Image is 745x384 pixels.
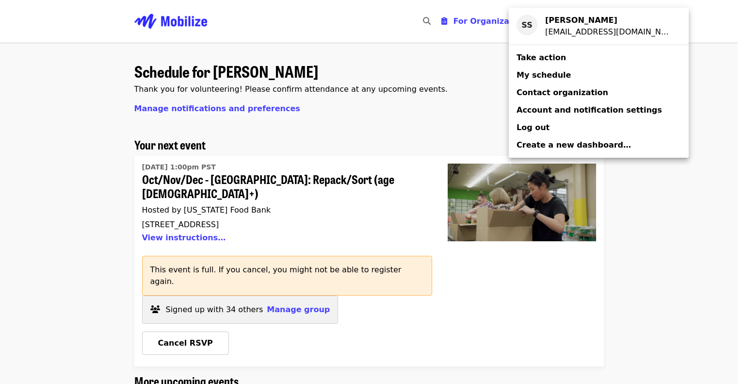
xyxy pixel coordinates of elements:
[517,70,571,80] span: My schedule
[509,136,689,154] a: Create a new dashboard…
[517,140,631,150] span: Create a new dashboard…
[509,67,689,84] a: My schedule
[517,123,550,132] span: Log out
[509,12,689,41] a: SS[PERSON_NAME][EMAIL_ADDRESS][DOMAIN_NAME]
[509,84,689,101] a: Contact organization
[545,15,673,26] div: Sarah Saunders
[509,49,689,67] a: Take action
[517,88,608,97] span: Contact organization
[545,26,673,38] div: ssaunders31@gmail.com
[517,105,662,115] span: Account and notification settings
[545,16,617,25] strong: [PERSON_NAME]
[509,119,689,136] a: Log out
[509,101,689,119] a: Account and notification settings
[517,15,537,35] div: SS
[517,53,566,62] span: Take action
